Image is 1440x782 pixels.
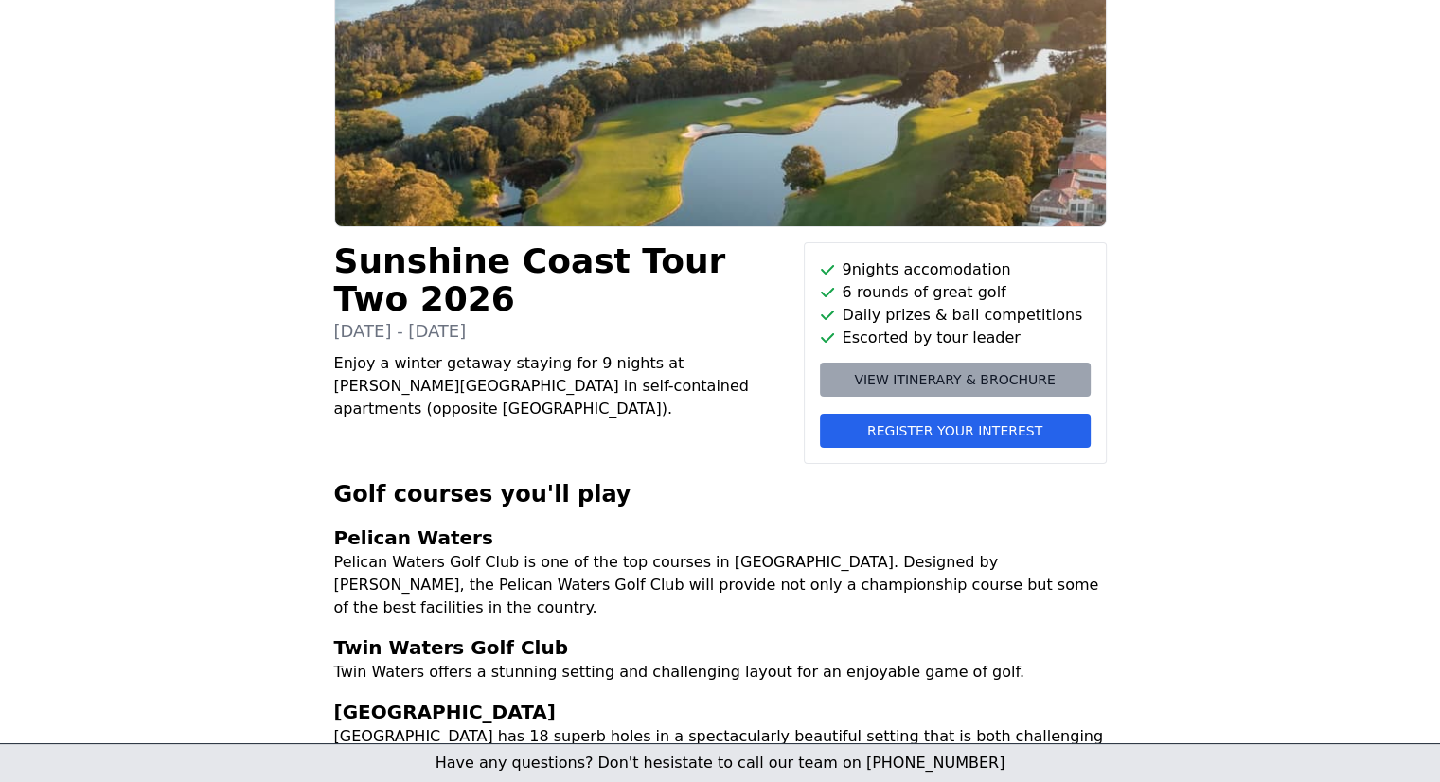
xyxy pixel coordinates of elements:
h3: Twin Waters Golf Club [334,634,1107,661]
span: Register your interest [867,421,1042,440]
p: Pelican Waters Golf Club is one of the top courses in [GEOGRAPHIC_DATA]. Designed by [PERSON_NAME... [334,551,1107,619]
p: Twin Waters offers a stunning setting and challenging layout for an enjoyable game of golf. [334,661,1107,684]
h3: Pelican Waters [334,524,1107,551]
li: Daily prizes & ball competitions [820,304,1091,327]
a: View itinerary & brochure [820,363,1091,397]
p: Enjoy a winter getaway staying for 9 nights at [PERSON_NAME][GEOGRAPHIC_DATA] in self-contained a... [334,352,789,420]
li: 6 rounds of great golf [820,281,1091,304]
p: [GEOGRAPHIC_DATA] has 18 superb holes in a spectacularly beautiful setting that is both challengi... [334,725,1107,771]
p: [DATE] - [DATE] [334,318,789,345]
span: View itinerary & brochure [854,370,1055,389]
h1: Sunshine Coast Tour Two 2026 [334,242,789,318]
h3: [GEOGRAPHIC_DATA] [334,699,1107,725]
button: Register your interest [820,414,1091,448]
li: 9 nights accomodation [820,258,1091,281]
li: Escorted by tour leader [820,327,1091,349]
h2: Golf courses you'll play [334,479,1107,509]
